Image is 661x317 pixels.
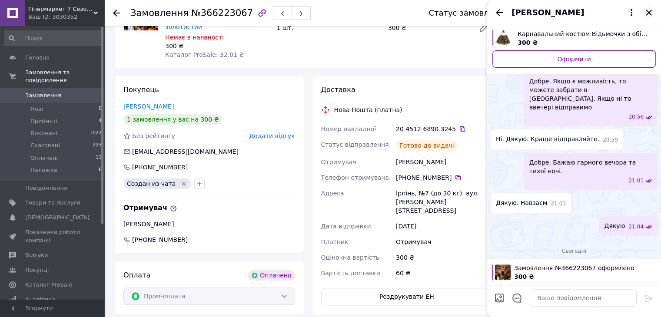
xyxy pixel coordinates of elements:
span: Гіпермаркет 7 Сезонів [28,5,93,13]
div: 1 замовлення у вас на 300 ₴ [123,114,222,125]
span: Прийняті [30,117,57,125]
div: [PERSON_NAME] [123,220,295,228]
span: Замовлення та повідомлення [25,69,104,84]
span: Повідомлення [25,184,67,192]
span: Сьогодні [558,248,590,255]
span: Вартість доставки [321,270,380,277]
svg: Видалити мітку [180,180,187,187]
div: 20 4512 6890 3245 [396,125,492,133]
div: Нова Пошта (платна) [332,106,405,114]
span: Без рейтингу [132,132,175,139]
span: Нові [30,105,43,113]
span: Головна [25,54,50,62]
span: 1022 [90,129,102,137]
div: [PHONE_NUMBER] [131,163,189,172]
div: 300 ₴ [385,22,472,34]
div: 300 ₴ [165,42,269,50]
span: Аналітика [25,296,55,304]
span: Добре. Якщо є можливість, то можете забрати в [GEOGRAPHIC_DATA]. Якщо ні то ввечері відправимо [529,77,652,112]
span: Отримувач [123,204,177,212]
span: Скасовані [30,142,60,149]
span: Адреса [321,190,344,197]
span: Добре. Бажаю гарного вечора та тихої ночі. [529,158,652,175]
img: 6867275580_w640_h640_karnavalnyj-kostyum-vedmochki.jpg [495,30,511,45]
div: [PERSON_NAME] [394,154,494,170]
span: Телефон отримувача [321,174,389,181]
span: 21:03 11.10.2025 [551,200,566,208]
span: Каталог ProSale [25,281,72,289]
span: [EMAIL_ADDRESS][DOMAIN_NAME] [132,148,239,155]
span: Отримувач [321,158,356,165]
span: Замовлення [130,8,189,18]
div: Ваш ID: 3030352 [28,13,104,21]
div: Ірпінь, №7 (до 30 кг): вул. [PERSON_NAME][STREET_ADDRESS] [394,185,494,218]
a: Оформити [492,50,656,68]
div: 60 ₴ [394,265,494,281]
span: Оплачені [30,154,58,162]
div: Статус замовлення [428,9,508,17]
span: Немає в наявності [165,34,224,41]
button: [PERSON_NAME] [512,7,637,18]
span: Дякую [605,221,625,231]
span: [PHONE_NUMBER] [131,235,189,244]
span: Оціночна вартість [321,254,379,261]
span: Товари та послуги [25,199,80,207]
span: Додати відгук [249,132,295,139]
button: Назад [494,7,505,18]
span: Показники роботи компанії [25,228,80,244]
button: Відкрити шаблони відповідей [512,292,523,304]
span: Статус відправлення [321,141,389,148]
span: Создан из чата [127,180,176,187]
div: 12.10.2025 [491,246,658,255]
span: Оплата [123,271,150,279]
img: 6867275579_w100_h100_karnavalnyj-kostyum-vedmochki.jpg [495,264,511,280]
button: Закрити [644,7,654,18]
span: Покупець [123,86,159,94]
span: Замовлення [25,92,61,99]
span: 20:56 11.10.2025 [628,113,644,121]
span: 300 ₴ [514,273,534,280]
div: [DATE] [394,218,494,234]
span: Ні. Дякую. Краще відправляйте. [496,135,599,144]
div: Оплачено [248,270,295,281]
span: 0 [99,105,102,113]
a: Переглянути товар [492,30,656,47]
span: Відгуки [25,251,48,259]
span: Карнавальний костюм Відьмочки з обідком капелюшком і спідницею золотистий [518,30,649,38]
span: Дякую. Навзаєм [496,198,547,208]
span: Платник [321,238,349,245]
span: 300 ₴ [518,39,538,46]
span: [PERSON_NAME] [512,7,584,18]
span: Каталог ProSale: 32.01 ₴ [165,51,244,58]
div: Повернутися назад [113,9,120,17]
a: Редагувати [475,19,492,36]
span: Дата відправки [321,223,371,230]
span: 6 [99,166,102,174]
div: 1 шт. [273,22,384,34]
span: [DEMOGRAPHIC_DATA] [25,214,90,221]
div: Отримувач [394,234,494,250]
span: 20:59 11.10.2025 [603,136,618,144]
div: Готово до видачі [396,140,458,151]
button: Роздрукувати ЕН [321,288,493,305]
span: Виконані [30,129,57,137]
span: Замовлення №366223067 оформлено [514,264,656,272]
span: Номер накладної [321,125,376,132]
span: 223 [93,142,102,149]
input: Пошук [4,30,103,46]
a: [PERSON_NAME] [123,103,174,110]
span: №366223067 [191,8,253,18]
span: 13 [96,154,102,162]
div: [PHONE_NUMBER] [396,173,492,182]
span: Наложка [30,166,57,174]
span: Доставка [321,86,355,94]
span: 21:01 11.10.2025 [628,177,644,185]
span: Покупці [25,266,49,274]
span: 4 [99,117,102,125]
div: 300 ₴ [394,250,494,265]
span: 21:04 11.10.2025 [628,223,644,231]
